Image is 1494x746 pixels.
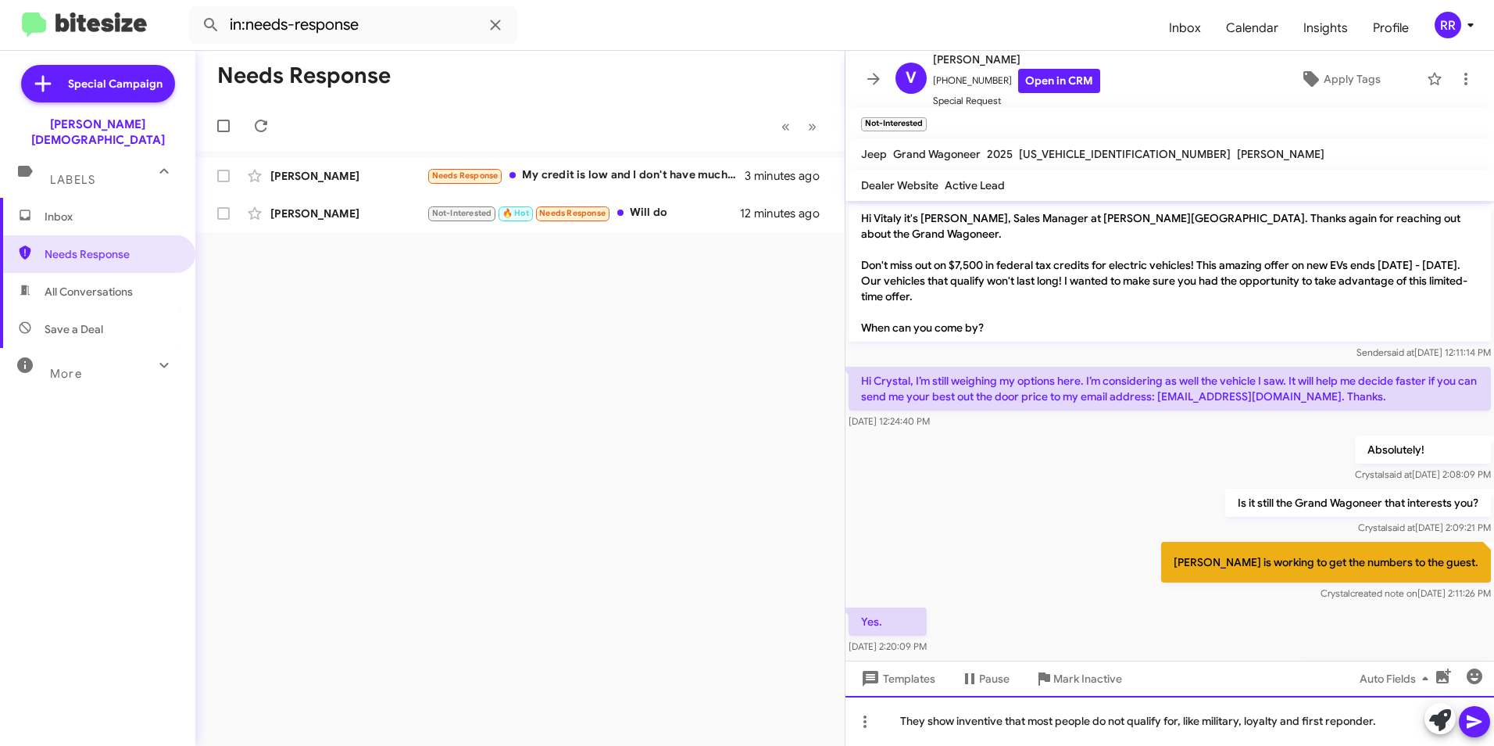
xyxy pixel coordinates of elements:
button: Pause [948,665,1022,693]
span: [PERSON_NAME] [1237,147,1324,161]
span: [PERSON_NAME] [933,50,1100,69]
p: Yes. [849,608,927,636]
span: Jeep [861,147,887,161]
span: Dealer Website [861,178,938,192]
span: Crystal [DATE] 2:09:21 PM [1358,522,1491,533]
a: Open in CRM [1018,69,1100,93]
p: [PERSON_NAME] is working to get the numbers to the guest. [1161,542,1491,583]
input: Search [189,6,517,44]
div: RR [1435,12,1461,38]
span: said at [1388,522,1415,533]
button: Apply Tags [1260,65,1419,93]
span: Needs Response [539,208,606,218]
span: More [50,367,82,381]
span: Pause [979,665,1010,693]
button: Mark Inactive [1022,665,1135,693]
span: Crystal [DATE] 2:08:09 PM [1355,468,1491,480]
button: Previous [772,110,799,142]
span: Needs Response [45,246,177,262]
a: Insights [1291,5,1360,51]
div: 12 minutes ago [740,206,832,221]
span: Mark Inactive [1053,665,1122,693]
span: Crystal [DATE] 2:11:26 PM [1321,587,1491,599]
span: Active Lead [945,178,1005,192]
span: Apply Tags [1324,65,1381,93]
span: [DATE] 12:24:40 PM [849,415,930,427]
span: said at [1387,346,1414,358]
a: Special Campaign [21,65,175,102]
p: Hi Crystal, I’m still weighing my options here. I’m considering as well the vehicle I saw. It wil... [849,367,1491,411]
span: said at [1385,468,1412,480]
div: [PERSON_NAME] [270,168,427,184]
span: Special Campaign [68,76,163,91]
span: « [781,117,790,136]
span: All Conversations [45,284,133,299]
span: V [906,66,917,91]
span: Not-Interested [432,208,492,218]
span: [PHONE_NUMBER] [933,69,1100,93]
button: Auto Fields [1347,665,1447,693]
button: Next [799,110,826,142]
a: Profile [1360,5,1421,51]
span: Inbox [45,209,177,224]
span: created note on [1350,587,1417,599]
small: Not-Interested [861,117,927,131]
a: Calendar [1213,5,1291,51]
span: Sender [DATE] 12:11:14 PM [1356,346,1491,358]
span: Templates [858,665,935,693]
span: Special Request [933,93,1100,109]
p: Hi Vitaly it's [PERSON_NAME], Sales Manager at [PERSON_NAME][GEOGRAPHIC_DATA]. Thanks again for r... [849,204,1491,342]
div: They show inventive that most people do not qualify for, like military, loyalty and first reponder. [845,696,1494,746]
button: RR [1421,12,1477,38]
h1: Needs Response [217,63,391,88]
p: Is it still the Grand Wagoneer that interests you? [1225,489,1491,517]
p: Absolutely! [1355,436,1491,464]
div: 3 minutes ago [745,168,832,184]
span: Labels [50,173,95,187]
span: 🔥 Hot [502,208,529,218]
div: Will do [427,204,740,222]
span: Auto Fields [1360,665,1435,693]
span: [DATE] 2:20:09 PM [849,640,927,652]
button: Templates [845,665,948,693]
span: [US_VEHICLE_IDENTIFICATION_NUMBER] [1019,147,1231,161]
span: 2025 [987,147,1013,161]
div: My credit is low and I don't have much to put down [427,167,745,185]
span: » [808,117,817,136]
div: [PERSON_NAME] [270,206,427,221]
nav: Page navigation example [773,110,826,142]
span: Needs Response [432,170,499,181]
span: Save a Deal [45,321,103,337]
span: Grand Wagoneer [893,147,981,161]
a: Inbox [1156,5,1213,51]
